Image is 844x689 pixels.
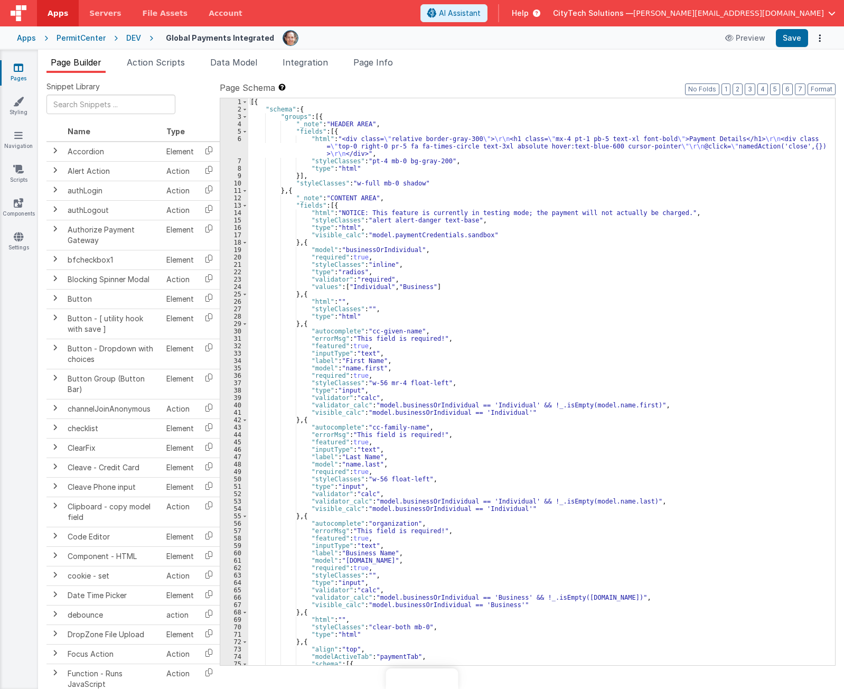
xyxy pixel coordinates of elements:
div: 46 [220,446,248,453]
td: Element [162,339,198,369]
span: Page Schema [220,81,275,94]
div: 2 [220,106,248,113]
span: Integration [283,57,328,68]
button: Format [808,83,836,95]
div: 52 [220,490,248,498]
div: 28 [220,313,248,320]
button: CityTech Solutions — [PERSON_NAME][EMAIL_ADDRESS][DOMAIN_NAME] [553,8,836,18]
div: 50 [220,476,248,483]
span: Type [166,127,185,136]
div: 42 [220,416,248,424]
div: 13 [220,202,248,209]
div: 39 [220,394,248,402]
div: 7 [220,157,248,165]
div: 49 [220,468,248,476]
td: checklist [63,418,162,438]
div: Apps [17,33,36,43]
span: [PERSON_NAME][EMAIL_ADDRESS][DOMAIN_NAME] [633,8,824,18]
div: 62 [220,564,248,572]
div: 6 [220,135,248,157]
span: Action Scripts [127,57,185,68]
div: 68 [220,609,248,616]
td: Element [162,289,198,309]
span: Servers [89,8,121,18]
td: ClearFix [63,438,162,458]
div: 36 [220,372,248,379]
td: Authorize Payment Gateway [63,220,162,250]
td: Action [162,181,198,200]
td: Cleave Phone input [63,477,162,497]
div: 60 [220,550,248,557]
td: Element [162,438,198,458]
div: 1 [220,98,248,106]
div: 58 [220,535,248,542]
td: Element [162,546,198,566]
div: 69 [220,616,248,623]
div: 20 [220,254,248,261]
div: 63 [220,572,248,579]
div: PermitCenter [57,33,106,43]
span: Help [512,8,529,18]
div: 45 [220,439,248,446]
td: authLogout [63,200,162,220]
td: Accordion [63,142,162,162]
div: 55 [220,513,248,520]
div: 43 [220,424,248,431]
button: AI Assistant [420,4,487,22]
td: Element [162,369,198,399]
td: Clipboard - copy model field [63,497,162,527]
td: debounce [63,605,162,625]
div: 29 [220,320,248,328]
div: 38 [220,387,248,394]
td: Action [162,200,198,220]
div: 5 [220,128,248,135]
td: Alert Action [63,161,162,181]
div: 25 [220,291,248,298]
div: 47 [220,453,248,461]
td: Element [162,309,198,339]
td: Code Editor [63,527,162,546]
button: Preview [719,30,772,46]
div: 27 [220,305,248,313]
div: 40 [220,402,248,409]
div: 66 [220,594,248,601]
button: Options [812,31,827,45]
td: action [162,605,198,625]
td: Element [162,250,198,269]
button: No Folds [685,83,719,95]
span: Data Model [210,57,257,68]
div: 59 [220,542,248,550]
div: 11 [220,187,248,194]
div: 26 [220,298,248,305]
div: 65 [220,586,248,594]
div: 75 [220,660,248,668]
td: Element [162,585,198,605]
td: Action [162,566,198,585]
div: 41 [220,409,248,416]
div: 73 [220,646,248,653]
div: 9 [220,172,248,180]
td: DropZone File Upload [63,625,162,644]
h4: Global Payments Integrated [166,34,274,42]
div: 34 [220,357,248,365]
div: 74 [220,653,248,660]
td: Element [162,220,198,250]
input: Search Snippets ... [46,95,175,114]
td: Action [162,644,198,664]
td: cookie - set [63,566,162,585]
td: Button [63,289,162,309]
div: 44 [220,431,248,439]
td: Component - HTML [63,546,162,566]
span: Page Info [353,57,393,68]
div: 10 [220,180,248,187]
div: 14 [220,209,248,217]
div: 15 [220,217,248,224]
td: Action [162,497,198,527]
td: Element [162,477,198,497]
div: 3 [220,113,248,120]
div: 23 [220,276,248,283]
td: Element [162,527,198,546]
div: 35 [220,365,248,372]
div: 37 [220,379,248,387]
td: Element [162,458,198,477]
